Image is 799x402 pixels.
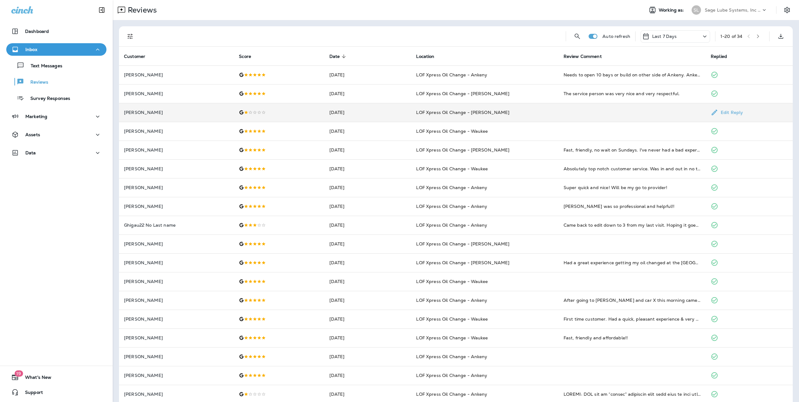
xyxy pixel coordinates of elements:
[124,54,145,59] span: Customer
[124,166,229,171] p: [PERSON_NAME]
[324,366,411,385] td: [DATE]
[692,5,701,15] div: SL
[124,204,229,209] p: [PERSON_NAME]
[19,390,43,397] span: Support
[564,90,701,97] div: The service person was very nice and very respectful.
[416,316,488,322] span: LOF Xpress Oil Change - Waukee
[124,279,229,284] p: [PERSON_NAME]
[6,386,106,399] button: Support
[124,30,137,43] button: Filters
[416,147,509,153] span: LOF Xpress Oil Change - [PERSON_NAME]
[564,203,701,209] div: Markail was so professional and helpful!!
[416,222,487,228] span: LOF Xpress Oil Change - Ankeny
[239,54,259,59] span: Score
[416,204,487,209] span: LOF Xpress Oil Change - Ankeny
[93,4,111,16] button: Collapse Sidebar
[564,184,701,191] div: Super quick and nice! Will be my go to provider!
[124,241,229,246] p: [PERSON_NAME]
[324,347,411,366] td: [DATE]
[329,54,348,59] span: Date
[324,103,411,122] td: [DATE]
[416,166,488,172] span: LOF Xpress Oil Change - Waukee
[25,29,49,34] p: Dashboard
[14,370,23,377] span: 19
[416,354,487,359] span: LOF Xpress Oil Change - Ankeny
[124,373,229,378] p: [PERSON_NAME]
[564,316,701,322] div: First time customer. Had a quick, pleasant experience & very good customer service.
[324,65,411,84] td: [DATE]
[416,241,509,247] span: LOF Xpress Oil Change - [PERSON_NAME]
[6,128,106,141] button: Assets
[416,128,488,134] span: LOF Xpress Oil Change - Waukee
[25,150,36,155] p: Data
[324,159,411,178] td: [DATE]
[416,54,434,59] span: Location
[416,54,442,59] span: Location
[416,391,487,397] span: LOF Xpress Oil Change - Ankeny
[416,72,487,78] span: LOF Xpress Oil Change - Ankeny
[781,4,793,16] button: Settings
[124,335,229,340] p: [PERSON_NAME]
[239,54,251,59] span: Score
[124,223,229,228] p: Ghigau22 No Last name
[564,54,610,59] span: Review Comment
[416,279,488,284] span: LOF Xpress Oil Change - Waukee
[324,216,411,234] td: [DATE]
[25,114,47,119] p: Marketing
[324,178,411,197] td: [DATE]
[6,25,106,38] button: Dashboard
[24,63,62,69] p: Text Messages
[564,222,701,228] div: Came back to edit down to 3 from my last visit. Hoping it goes better next time.
[705,8,761,13] p: Sage Lube Systems, Inc dba LOF Xpress Oil Change
[6,110,106,123] button: Marketing
[6,43,106,56] button: Inbox
[564,147,701,153] div: Fast, friendly, no wait on Sundays. I've never had a bad experience at this location. I do wish t...
[711,54,735,59] span: Replied
[125,5,157,15] p: Reviews
[6,147,106,159] button: Data
[564,297,701,303] div: After going to Jiffy Lube and car X this morning came here. Most convenient oil change I’ve ever ...
[775,30,787,43] button: Export as CSV
[564,166,701,172] div: Absolutely top notch customer service. Was in and out in no time. They had all their bases covere...
[602,34,630,39] p: Auto refresh
[24,80,48,85] p: Reviews
[416,110,509,115] span: LOF Xpress Oil Change - [PERSON_NAME]
[25,47,37,52] p: Inbox
[324,253,411,272] td: [DATE]
[124,354,229,359] p: [PERSON_NAME]
[124,72,229,77] p: [PERSON_NAME]
[6,91,106,105] button: Survey Responses
[720,34,742,39] div: 1 - 20 of 34
[124,54,153,59] span: Customer
[564,54,602,59] span: Review Comment
[652,34,677,39] p: Last 7 Days
[564,72,701,78] div: Needs to open 10 bays or build on other side of Ankeny. Ankeny is getting close to 100,000 crazy ...
[718,110,743,115] p: Edit Reply
[329,54,340,59] span: Date
[324,234,411,253] td: [DATE]
[416,185,487,190] span: LOF Xpress Oil Change - Ankeny
[564,391,701,397] div: UPDATE: LOF was so “deeply” concerned that they told me that they wouldn’t refund my husbands oil...
[324,122,411,141] td: [DATE]
[124,185,229,190] p: [PERSON_NAME]
[25,132,40,137] p: Assets
[19,375,51,382] span: What's New
[124,129,229,134] p: [PERSON_NAME]
[416,335,488,341] span: LOF Xpress Oil Change - Waukee
[416,260,509,265] span: LOF Xpress Oil Change - [PERSON_NAME]
[124,260,229,265] p: [PERSON_NAME]
[6,59,106,72] button: Text Messages
[324,141,411,159] td: [DATE]
[324,310,411,328] td: [DATE]
[324,197,411,216] td: [DATE]
[564,335,701,341] div: Fast, friendly and affordable!!
[324,272,411,291] td: [DATE]
[124,317,229,322] p: [PERSON_NAME]
[416,91,509,96] span: LOF Xpress Oil Change - [PERSON_NAME]
[571,30,584,43] button: Search Reviews
[6,371,106,384] button: 19What's New
[324,291,411,310] td: [DATE]
[6,75,106,88] button: Reviews
[124,147,229,152] p: [PERSON_NAME]
[24,96,70,102] p: Survey Responses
